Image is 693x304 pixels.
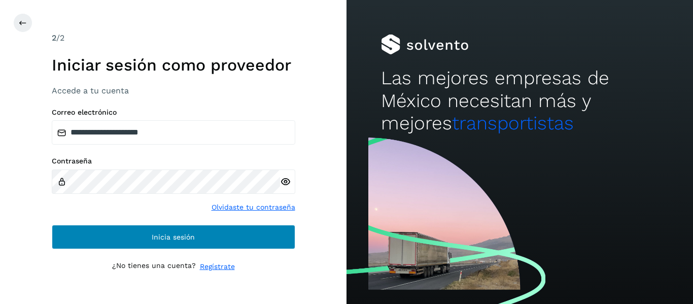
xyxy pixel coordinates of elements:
p: ¿No tienes una cuenta? [112,261,196,272]
label: Contraseña [52,157,295,165]
span: 2 [52,33,56,43]
h1: Iniciar sesión como proveedor [52,55,295,75]
button: Inicia sesión [52,225,295,249]
div: /2 [52,32,295,44]
h2: Las mejores empresas de México necesitan más y mejores [381,67,658,134]
span: transportistas [452,112,574,134]
span: Inicia sesión [152,233,195,241]
h3: Accede a tu cuenta [52,86,295,95]
a: Olvidaste tu contraseña [212,202,295,213]
label: Correo electrónico [52,108,295,117]
a: Regístrate [200,261,235,272]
